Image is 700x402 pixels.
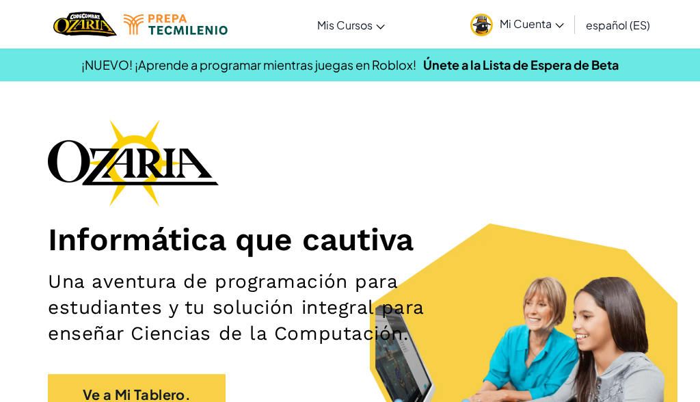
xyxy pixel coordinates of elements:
[48,220,652,258] h1: Informática que cautiva
[48,119,219,206] img: Ozaria branding logo
[463,3,571,46] a: Mi Cuenta
[423,57,619,72] a: Únete a la Lista de Espera de Beta
[53,10,117,38] a: Ozaria by CodeCombat logo
[48,269,453,347] h2: Una aventura de programación para estudiantes y tu solución integral para enseñar Ciencias de la ...
[53,10,117,38] img: Home
[500,16,564,31] span: Mi Cuenta
[124,14,228,35] img: Tecmilenio logo
[310,6,392,43] a: Mis Cursos
[81,57,416,72] span: ¡NUEVO! ¡Aprende a programar mientras juegas en Roblox!
[470,14,493,36] img: avatar
[317,18,373,32] span: Mis Cursos
[586,18,650,32] span: español (ES)
[579,6,657,43] a: español (ES)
